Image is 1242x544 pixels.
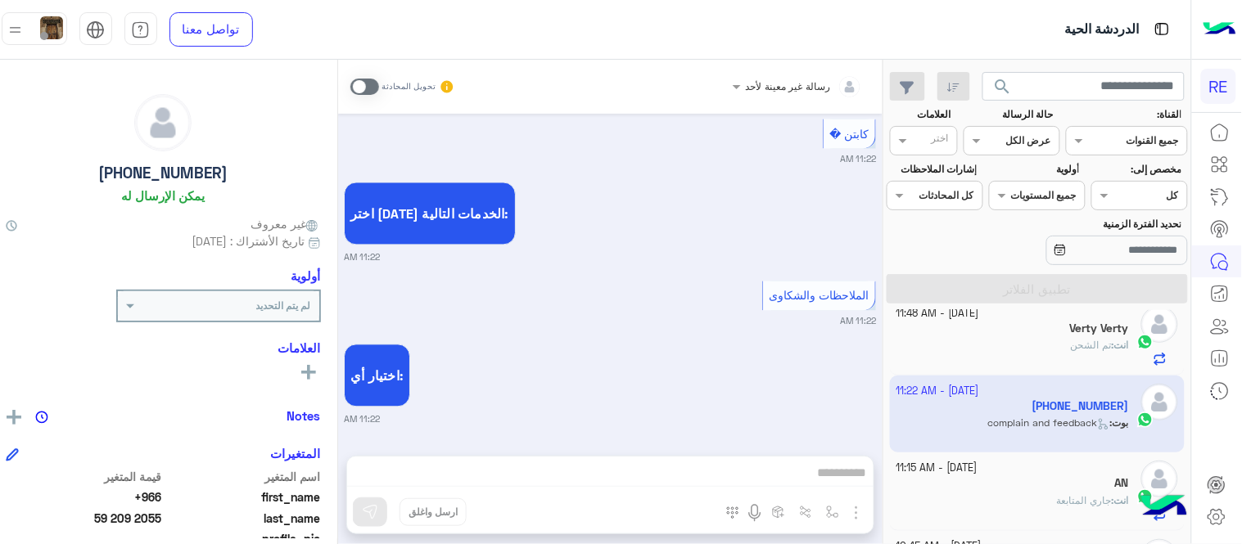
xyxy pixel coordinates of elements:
label: تحديد الفترة الزمنية [991,217,1182,232]
b: : [1112,339,1129,351]
label: أولوية [991,162,1080,177]
label: مخصص إلى: [1094,162,1182,177]
b: لم يتم التحديد [256,299,311,312]
h6: المتغيرات [271,446,321,461]
img: defaultAdmin.png [1141,306,1178,343]
img: tab [131,20,150,39]
small: [DATE] - 11:48 AM [896,306,979,321]
span: اختيار أي: [350,368,404,384]
span: search [992,77,1012,97]
h6: أولوية [291,268,321,283]
h6: يمكن الإرسال له [121,188,205,203]
button: تطبيق الفلاتر [887,274,1188,303]
span: انت [1114,494,1129,506]
img: Logo [1204,12,1236,47]
label: العلامات [889,107,951,122]
small: 11:22 AM [840,315,876,328]
span: last_name [165,510,321,527]
h5: Verty Verty [1070,321,1129,335]
img: add [7,410,21,425]
label: حالة الرسالة [966,107,1055,122]
img: WhatsApp [1137,334,1154,350]
small: تحويل المحادثة [382,80,436,93]
span: غير معروف [251,215,321,232]
small: 11:22 AM [840,153,876,166]
img: userImage [40,16,63,39]
img: profile [5,20,25,40]
span: تم الشحن [1071,339,1112,351]
span: انت [1114,339,1129,351]
small: 11:22 AM [344,413,380,426]
span: كابتن � [830,128,869,142]
small: [DATE] - 11:15 AM [896,461,978,476]
span: اختر [DATE] الخدمات التالية: [350,206,509,222]
span: اسم المتغير [165,468,321,485]
a: tab [124,12,157,47]
h5: AN [1115,476,1129,490]
span: جاري المتابعة [1057,494,1112,506]
img: defaultAdmin.png [135,95,191,151]
img: defaultAdmin.png [1141,461,1178,497]
span: الملاحظات والشكاوى [770,289,869,303]
label: القناة: [1068,107,1182,122]
span: تاريخ الأشتراك : [DATE] [192,232,305,250]
img: WhatsApp [1137,488,1154,505]
span: رسالة غير معينة لأحد [745,80,831,92]
span: first_name [165,488,321,506]
span: قيمة المتغير [6,468,162,485]
h6: العلامات [6,340,321,355]
img: tab [1152,19,1172,39]
button: search [982,72,1023,107]
label: إشارات الملاحظات [889,162,978,177]
h5: [PHONE_NUMBER] [98,164,228,182]
small: 11:22 AM [344,251,380,264]
button: ارسل واغلق [400,498,467,526]
p: الدردشة الحية [1065,19,1140,41]
div: RE [1201,69,1236,104]
span: +966 [6,488,162,506]
img: tab [86,20,105,39]
div: اختر [932,131,951,150]
img: notes [35,411,48,424]
h6: Notes [287,408,321,423]
span: 59 209 2055 [6,510,162,527]
img: hulul-logo.png [1136,479,1193,536]
a: تواصل معنا [169,12,253,47]
b: : [1112,494,1129,506]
